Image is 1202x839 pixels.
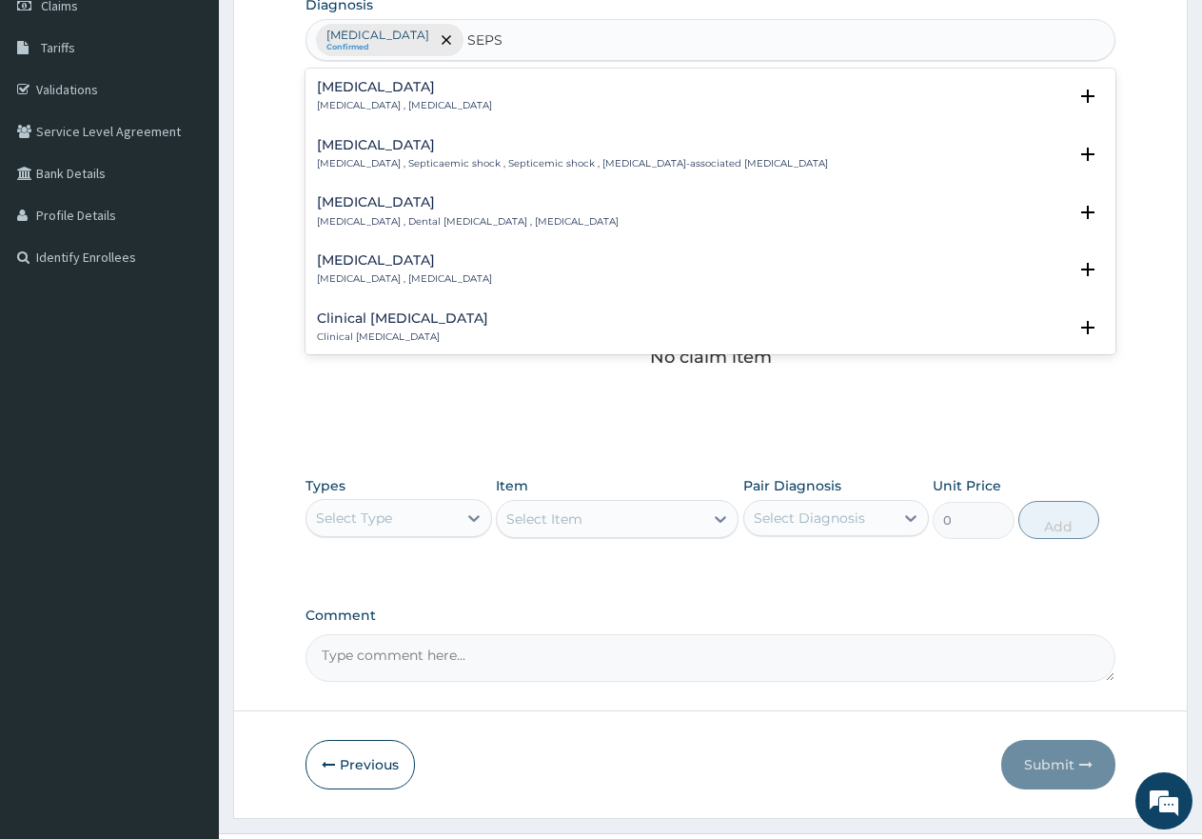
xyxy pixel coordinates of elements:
[305,740,415,789] button: Previous
[316,509,392,528] div: Select Type
[317,80,492,94] h4: [MEDICAL_DATA]
[317,195,619,210] h4: [MEDICAL_DATA]
[317,157,828,170] p: [MEDICAL_DATA] , Septicaemic shock , Septicemic shock , [MEDICAL_DATA]-associated [MEDICAL_DATA]
[326,28,429,43] p: [MEDICAL_DATA]
[317,253,492,268] h4: [MEDICAL_DATA]
[99,107,320,131] div: Chat with us now
[496,476,528,495] label: Item
[1076,85,1099,108] i: open select status
[1076,143,1099,166] i: open select status
[1018,501,1099,539] button: Add
[650,348,772,367] p: No claim item
[317,99,492,112] p: [MEDICAL_DATA] , [MEDICAL_DATA]
[317,138,828,152] h4: [MEDICAL_DATA]
[317,330,488,344] p: Clinical [MEDICAL_DATA]
[754,509,865,528] div: Select Diagnosis
[312,10,358,55] div: Minimize live chat window
[317,272,492,286] p: [MEDICAL_DATA] , [MEDICAL_DATA]
[933,476,1001,495] label: Unit Price
[317,311,488,326] h4: Clinical [MEDICAL_DATA]
[1076,201,1099,224] i: open select status
[326,43,429,52] small: Confirmed
[41,39,75,56] span: Tariffs
[438,31,455,49] span: remove selection option
[35,95,77,143] img: d_794563401_company_1708531726252_794563401
[305,478,345,494] label: Types
[10,520,363,587] textarea: Type your message and hit 'Enter'
[743,476,841,495] label: Pair Diagnosis
[1076,316,1099,339] i: open select status
[1076,258,1099,281] i: open select status
[1001,740,1115,789] button: Submit
[317,215,619,229] p: [MEDICAL_DATA] , Dental [MEDICAL_DATA] , [MEDICAL_DATA]
[305,608,1115,624] label: Comment
[110,240,263,432] span: We're online!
